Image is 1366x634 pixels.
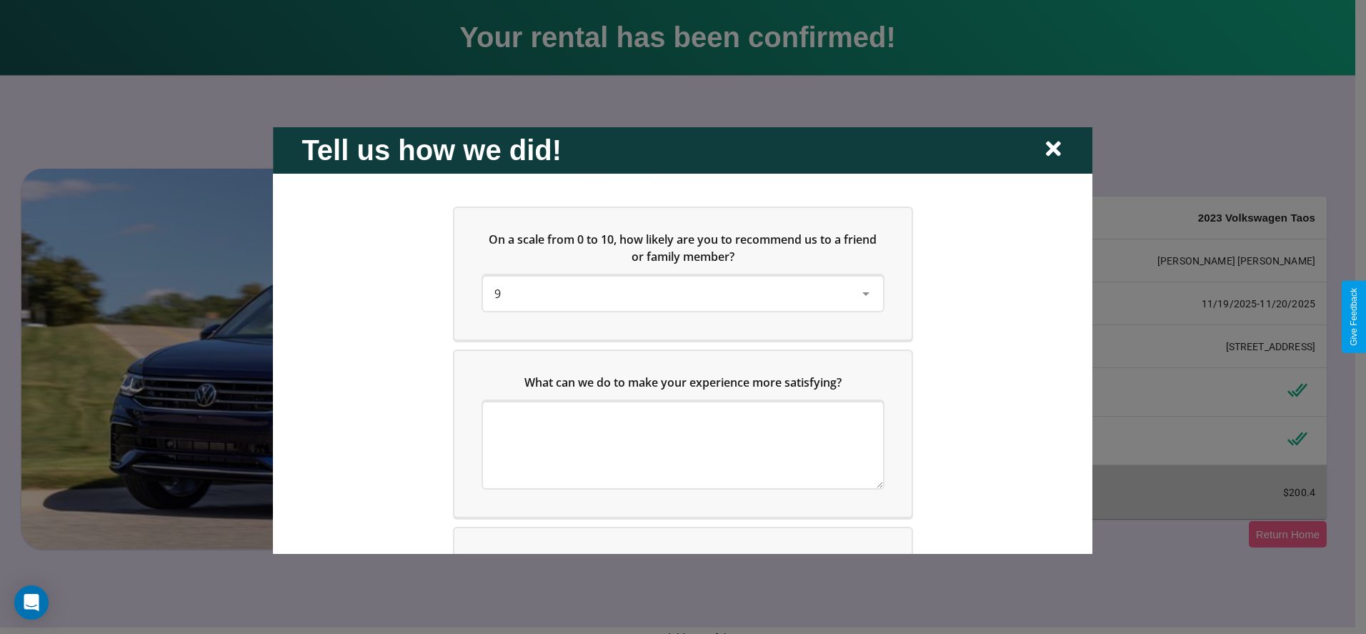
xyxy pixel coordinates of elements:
[497,551,859,567] span: Which of the following features do you value the most in a vehicle?
[483,276,883,310] div: On a scale from 0 to 10, how likely are you to recommend us to a friend or family member?
[494,285,501,301] span: 9
[454,207,912,339] div: On a scale from 0 to 10, how likely are you to recommend us to a friend or family member?
[489,231,880,264] span: On a scale from 0 to 10, how likely are you to recommend us to a friend or family member?
[14,585,49,620] div: Open Intercom Messenger
[524,374,842,390] span: What can we do to make your experience more satisfying?
[483,230,883,264] h5: On a scale from 0 to 10, how likely are you to recommend us to a friend or family member?
[301,134,562,166] h2: Tell us how we did!
[1349,288,1359,346] div: Give Feedback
